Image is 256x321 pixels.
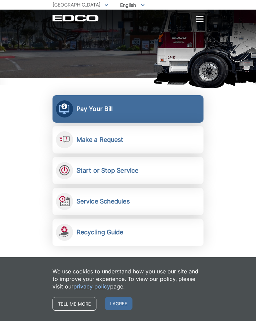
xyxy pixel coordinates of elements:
a: privacy policy [73,283,110,290]
h2: Make a Request [77,136,123,144]
a: Pay Your Bill [53,95,203,123]
a: Recycling Guide [53,219,203,246]
p: We use cookies to understand how you use our site and to improve your experience. To view our pol... [53,268,203,290]
h2: Recycling Guide [77,229,124,236]
span: I agree [105,297,132,310]
span: [GEOGRAPHIC_DATA] [53,2,101,8]
h2: Start or Stop Service [77,167,138,174]
h2: Service Schedules [77,198,130,205]
a: EDCD logo. Return to the homepage. [53,15,98,22]
a: Tell me more [53,297,96,311]
a: Make a Request [53,126,203,153]
a: Service Schedules [53,188,203,215]
h2: Pay Your Bill [77,105,113,113]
